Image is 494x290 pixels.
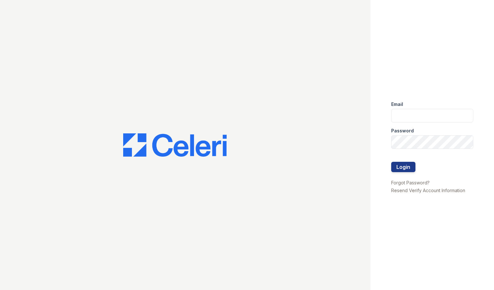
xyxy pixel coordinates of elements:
label: Email [391,101,403,108]
a: Forgot Password? [391,180,430,185]
img: CE_Logo_Blue-a8612792a0a2168367f1c8372b55b34899dd931a85d93a1a3d3e32e68fde9ad4.png [123,133,227,157]
button: Login [391,162,415,172]
label: Password [391,128,414,134]
a: Resend Verify Account Information [391,188,465,193]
